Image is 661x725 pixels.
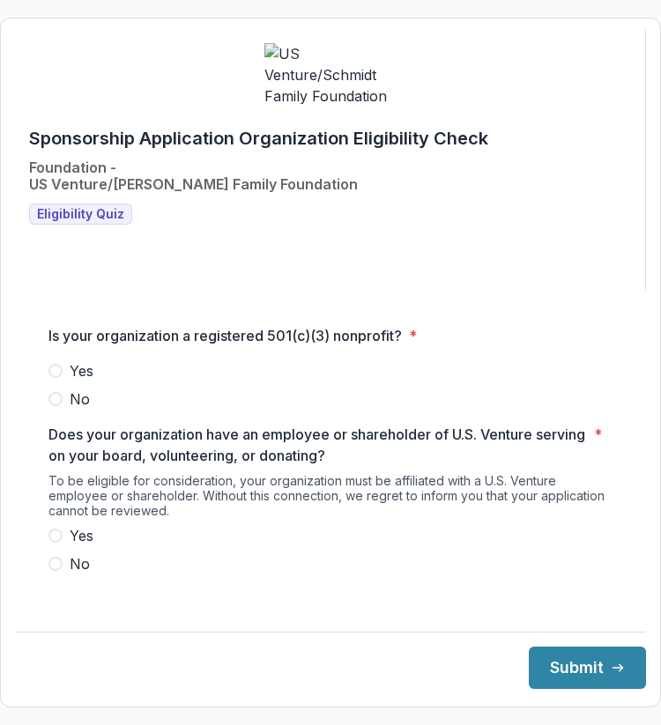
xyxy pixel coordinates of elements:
[48,325,402,346] p: Is your organization a registered 501(c)(3) nonprofit?
[70,553,90,574] span: No
[264,43,397,107] img: US Venture/Schmidt Family Foundation
[70,360,93,381] span: Yes
[48,473,613,525] div: To be eligible for consideration, your organization must be affiliated with a U.S. Venture employ...
[70,525,93,546] span: Yes
[529,647,646,689] button: Submit
[70,388,90,410] span: No
[29,159,358,193] h2: Foundation - US Venture/[PERSON_NAME] Family Foundation
[29,128,488,149] h1: Sponsorship Application Organization Eligibility Check
[48,424,587,466] p: Does your organization have an employee or shareholder of U.S. Venture serving on your board, vol...
[37,207,124,222] span: Eligibility Quiz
